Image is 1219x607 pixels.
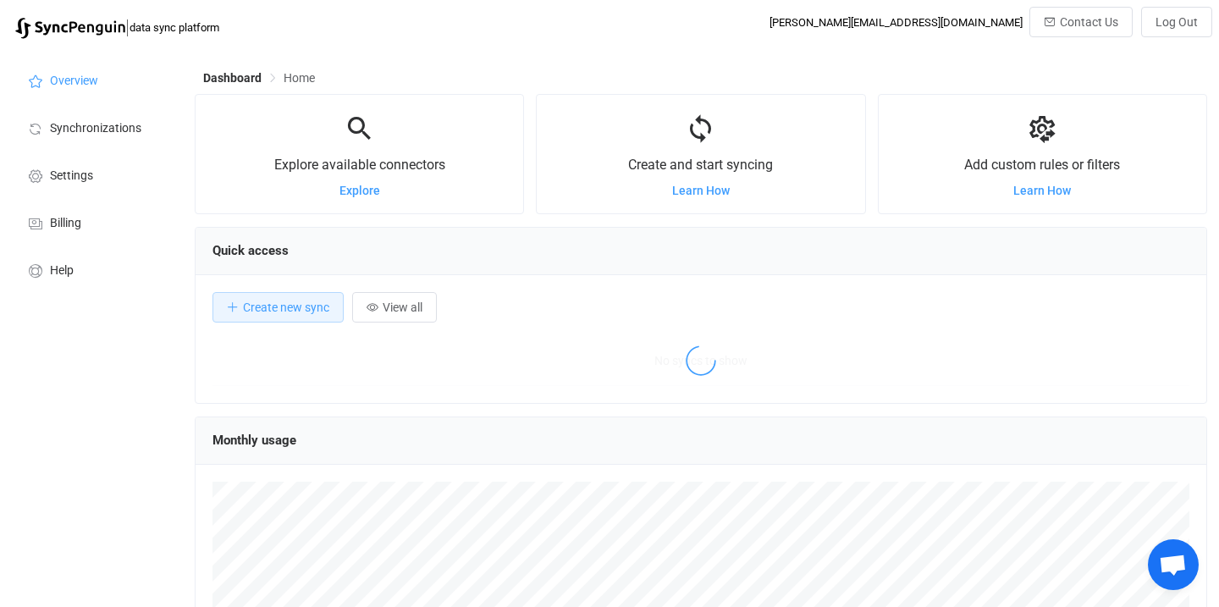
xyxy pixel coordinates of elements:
[130,21,219,34] span: data sync platform
[15,18,125,39] img: syncpenguin.svg
[50,122,141,135] span: Synchronizations
[50,217,81,230] span: Billing
[125,15,130,39] span: |
[1013,184,1071,197] a: Learn How
[212,243,289,258] span: Quick access
[8,56,178,103] a: Overview
[212,433,296,448] span: Monthly usage
[50,264,74,278] span: Help
[8,103,178,151] a: Synchronizations
[964,157,1120,173] span: Add custom rules or filters
[203,72,315,84] div: Breadcrumb
[352,292,437,323] button: View all
[383,301,422,314] span: View all
[274,157,445,173] span: Explore available connectors
[1148,539,1199,590] div: Open chat
[8,246,178,293] a: Help
[8,198,178,246] a: Billing
[15,15,219,39] a: |data sync platform
[8,151,178,198] a: Settings
[212,292,344,323] button: Create new sync
[628,157,773,173] span: Create and start syncing
[769,16,1023,29] div: [PERSON_NAME][EMAIL_ADDRESS][DOMAIN_NAME]
[1029,7,1133,37] button: Contact Us
[203,71,262,85] span: Dashboard
[284,71,315,85] span: Home
[50,74,98,88] span: Overview
[339,184,380,197] a: Explore
[1060,15,1118,29] span: Contact Us
[1141,7,1212,37] button: Log Out
[50,169,93,183] span: Settings
[243,301,329,314] span: Create new sync
[672,184,730,197] a: Learn How
[1156,15,1198,29] span: Log Out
